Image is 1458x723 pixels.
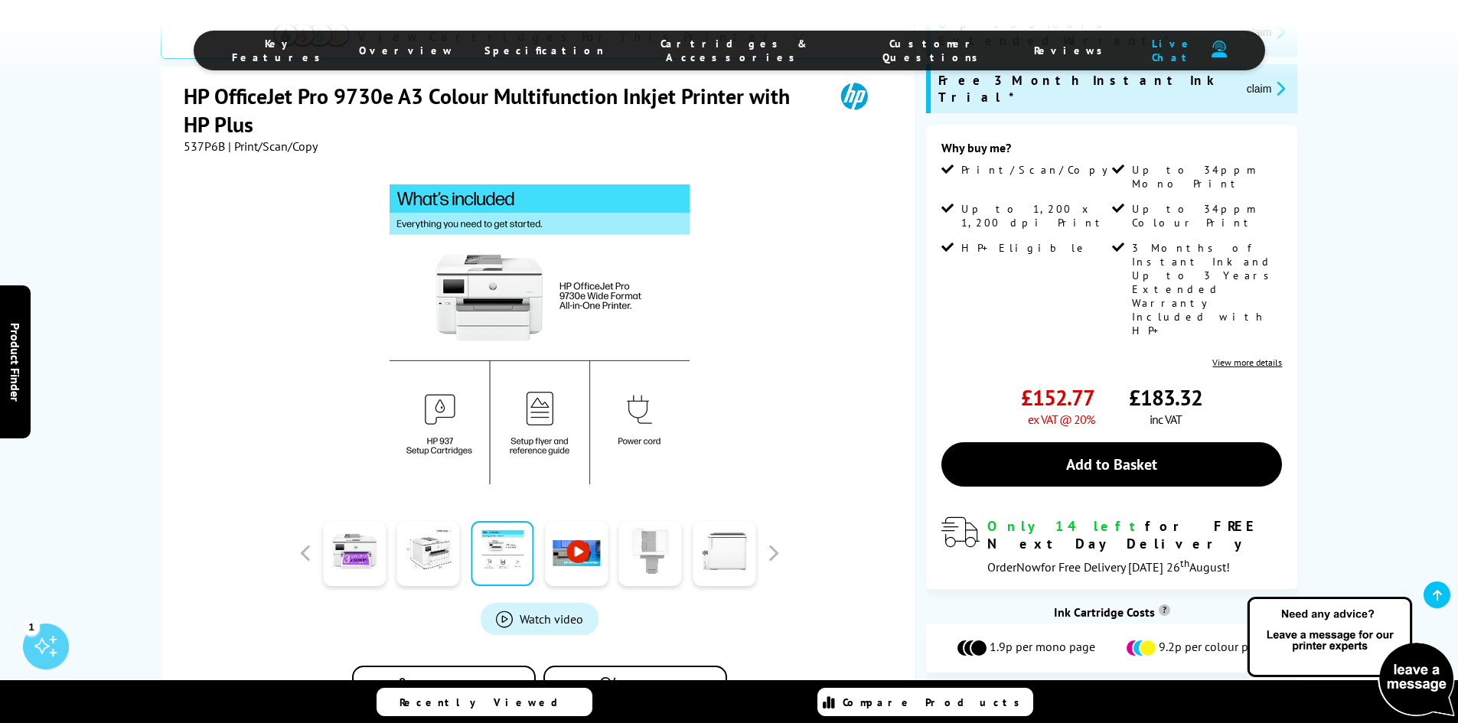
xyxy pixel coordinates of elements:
a: Add to Basket [941,442,1282,487]
img: user-headset-duotone.svg [1212,41,1227,58]
span: Reviews [1034,44,1111,57]
div: Ink Cartridge Costs [926,604,1297,620]
span: Up to 34ppm Colour Print [1132,202,1279,230]
span: Compare Products [843,695,1028,709]
span: 9.2p per colour page [1159,639,1267,657]
span: Key Features [232,37,328,64]
button: Add to Compare [352,666,536,709]
span: Cartridges & Accessories [634,37,835,64]
span: Free 3 Month Instant Ink Trial* [938,72,1235,106]
a: Compare Products [817,688,1033,716]
h1: HP OfficeJet Pro 9730e A3 Colour Multifunction Inkjet Printer with HP Plus [184,82,819,138]
div: 1 [23,618,40,635]
img: HP [819,82,889,110]
span: 1.9p per mono page [990,639,1095,657]
span: inc VAT [1150,412,1182,427]
div: for FREE Next Day Delivery [987,517,1282,552]
sup: th [1180,556,1189,570]
a: Recently Viewed [377,688,592,716]
button: In the Box [543,666,727,709]
span: Recently Viewed [400,695,573,709]
span: Watch video [520,611,583,627]
button: promo-description [1242,80,1290,97]
span: Customer Questions [865,37,1003,64]
span: Up to 34ppm Mono Print [1132,163,1279,191]
span: Only 14 left [987,517,1145,535]
span: Order for Free Delivery [DATE] 26 August! [987,559,1230,575]
span: Specification [484,44,604,57]
div: modal_delivery [941,517,1282,574]
span: £152.77 [1021,383,1094,412]
span: 537P6B [184,138,225,154]
span: £183.32 [1129,383,1202,412]
span: Now [1016,559,1041,575]
span: Overview [359,44,454,57]
span: Product Finder [8,322,23,401]
a: View more details [1212,357,1282,368]
span: Live Chat [1141,37,1203,64]
span: 3 Months of Instant Ink and Up to 3 Years Extended Warranty Included with HP+ [1132,241,1279,337]
span: Up to 1,200 x 1,200 dpi Print [961,202,1108,230]
img: Open Live Chat window [1244,594,1458,720]
div: Why buy me? [941,140,1282,163]
sup: Cost per page [1159,604,1170,616]
a: Product_All_Videos [481,603,599,635]
span: Print/Scan/Copy [961,163,1119,177]
span: ex VAT @ 20% [1028,412,1094,427]
span: | Print/Scan/Copy [228,138,318,154]
img: HP OfficeJet Pro 9730e Thumbnail [390,184,690,484]
span: HP+ Eligible [961,241,1088,255]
